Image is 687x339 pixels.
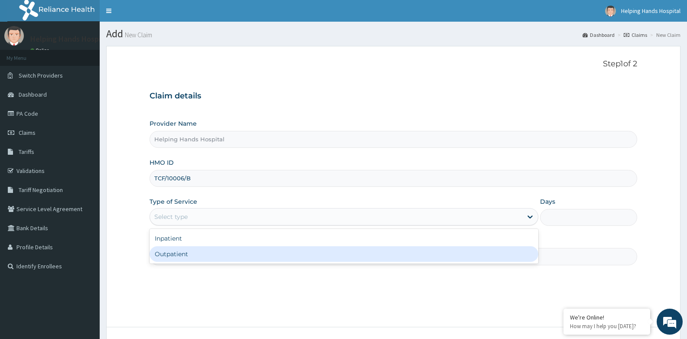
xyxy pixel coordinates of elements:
span: Helping Hands Hospital [621,7,680,15]
label: Type of Service [150,197,197,206]
p: Helping Hands Hospital [30,35,110,43]
a: Claims [624,31,647,39]
span: Dashboard [19,91,47,98]
p: Step 1 of 2 [150,59,637,69]
span: Tariffs [19,148,34,156]
span: Tariff Negotiation [19,186,63,194]
a: Online [30,47,51,53]
small: New Claim [123,32,152,38]
p: How may I help you today? [570,323,644,330]
div: Outpatient [150,246,538,262]
img: User Image [605,6,616,16]
label: HMO ID [150,158,174,167]
input: Enter HMO ID [150,170,637,187]
a: Dashboard [583,31,615,39]
h1: Add [106,28,680,39]
img: User Image [4,26,24,46]
li: New Claim [648,31,680,39]
div: Inpatient [150,231,538,246]
div: Select type [154,212,188,221]
div: We're Online! [570,313,644,321]
span: Claims [19,129,36,137]
label: Provider Name [150,119,197,128]
label: Days [540,197,555,206]
h3: Claim details [150,91,637,101]
span: Switch Providers [19,72,63,79]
